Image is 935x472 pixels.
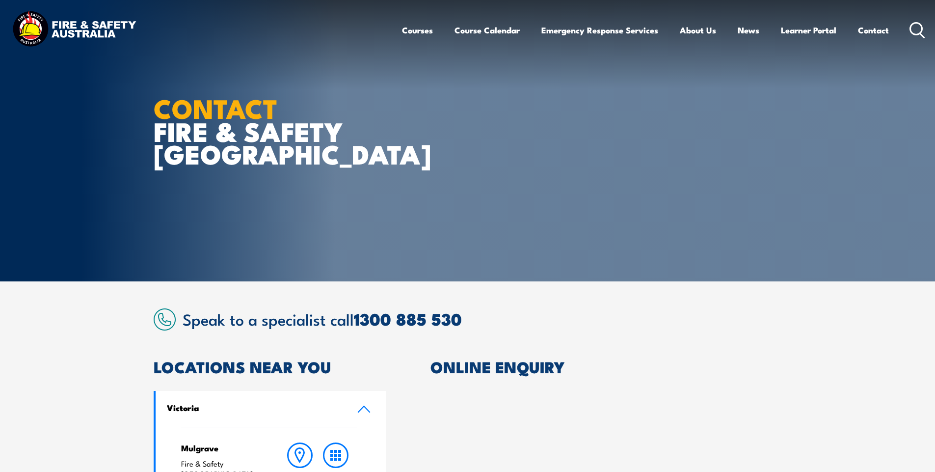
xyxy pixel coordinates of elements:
a: Course Calendar [454,17,520,43]
h2: LOCATIONS NEAR YOU [154,360,386,373]
a: 1300 885 530 [354,305,462,332]
a: Contact [858,17,889,43]
h1: FIRE & SAFETY [GEOGRAPHIC_DATA] [154,96,396,165]
strong: CONTACT [154,87,278,128]
a: Victoria [156,391,386,427]
h2: Speak to a specialist call [183,310,782,328]
h4: Victoria [167,402,343,413]
a: About Us [680,17,716,43]
a: Learner Portal [781,17,836,43]
a: News [738,17,759,43]
a: Courses [402,17,433,43]
a: Emergency Response Services [541,17,658,43]
h4: Mulgrave [181,443,263,453]
h2: ONLINE ENQUIRY [430,360,782,373]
